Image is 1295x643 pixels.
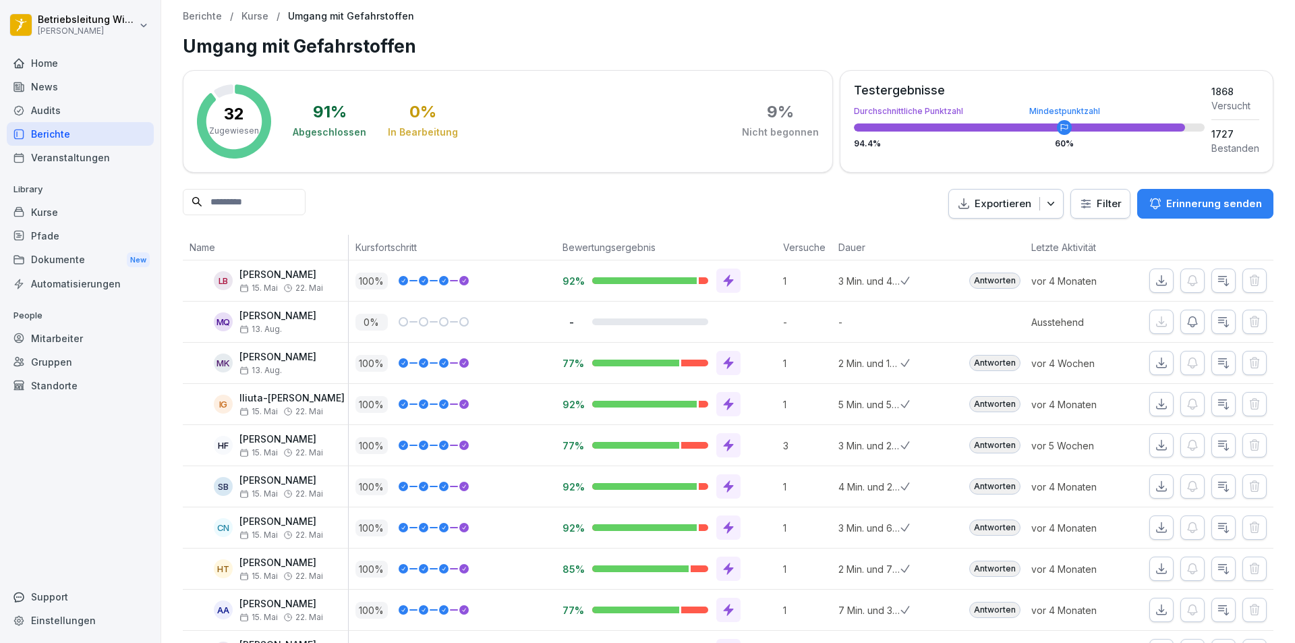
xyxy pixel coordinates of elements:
[1031,356,1128,370] p: vor 4 Wochen
[239,557,323,569] p: [PERSON_NAME]
[295,448,323,457] span: 22. Mai
[239,530,278,540] span: 15. Mai
[838,315,900,329] p: -
[214,559,233,578] div: HT
[230,11,233,22] p: /
[783,562,832,576] p: 1
[295,489,323,499] span: 22. Mai
[239,325,282,334] span: 13. Aug.
[239,269,323,281] p: [PERSON_NAME]
[214,354,233,372] div: MK
[239,613,278,622] span: 15. Mai
[1137,189,1273,219] button: Erinnerung senden
[7,99,154,122] a: Audits
[1029,107,1100,115] div: Mindestpunktzahl
[239,366,282,375] span: 13. Aug.
[7,305,154,327] p: People
[183,11,222,22] a: Berichte
[239,310,316,322] p: [PERSON_NAME]
[295,283,323,293] span: 22. Mai
[355,561,388,578] p: 100 %
[969,561,1020,577] div: Antworten
[355,602,388,619] p: 100 %
[38,26,136,36] p: [PERSON_NAME]
[7,122,154,146] div: Berichte
[190,240,341,254] p: Name
[239,434,323,445] p: [PERSON_NAME]
[563,563,581,576] p: 85%
[838,397,900,412] p: 5 Min. und 53 Sek.
[854,107,1205,115] div: Durchschnittliche Punktzahl
[1055,140,1074,148] div: 60 %
[241,11,268,22] a: Kurse
[838,603,900,617] p: 7 Min. und 35 Sek.
[239,407,278,416] span: 15. Mai
[214,477,233,496] div: SB
[948,189,1064,219] button: Exportieren
[838,356,900,370] p: 2 Min. und 10 Sek.
[838,274,900,288] p: 3 Min. und 43 Sek.
[224,106,244,122] p: 32
[783,603,832,617] p: 1
[295,613,323,622] span: 22. Mai
[355,355,388,372] p: 100 %
[239,448,278,457] span: 15. Mai
[1071,190,1130,219] button: Filter
[563,275,581,287] p: 92%
[1031,240,1122,254] p: Letzte Aktivität
[295,530,323,540] span: 22. Mai
[7,327,154,350] a: Mitarbeiter
[783,240,825,254] p: Versuche
[355,314,388,331] p: 0 %
[293,125,366,139] div: Abgeschlossen
[409,104,436,120] div: 0 %
[969,602,1020,618] div: Antworten
[355,240,549,254] p: Kursfortschritt
[313,104,347,120] div: 91 %
[838,240,894,254] p: Dauer
[783,521,832,535] p: 1
[838,562,900,576] p: 2 Min. und 7 Sek.
[7,248,154,273] div: Dokumente
[1031,521,1128,535] p: vor 4 Monaten
[7,51,154,75] a: Home
[563,357,581,370] p: 77%
[1166,196,1262,211] p: Erinnerung senden
[7,609,154,632] a: Einstellungen
[7,248,154,273] a: DokumenteNew
[288,11,414,22] p: Umgang mit Gefahrstoffen
[355,273,388,289] p: 100 %
[854,84,1205,96] div: Testergebnisse
[355,437,388,454] p: 100 %
[563,439,581,452] p: 77%
[214,312,233,331] div: MQ
[209,125,259,137] p: Zugewiesen
[783,397,832,412] p: 1
[563,240,770,254] p: Bewertungsergebnis
[7,272,154,296] a: Automatisierungen
[838,521,900,535] p: 3 Min. und 6 Sek.
[7,374,154,397] a: Standorte
[295,407,323,416] span: 22. Mai
[783,439,832,453] p: 3
[783,274,832,288] p: 1
[1079,197,1122,211] div: Filter
[563,522,581,534] p: 92%
[7,75,154,99] div: News
[969,273,1020,289] div: Antworten
[214,600,233,619] div: AA
[7,200,154,224] a: Kurse
[388,125,458,139] div: In Bearbeitung
[239,352,316,363] p: [PERSON_NAME]
[1211,84,1259,99] div: 1868
[355,396,388,413] p: 100 %
[7,224,154,248] a: Pfade
[7,350,154,374] a: Gruppen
